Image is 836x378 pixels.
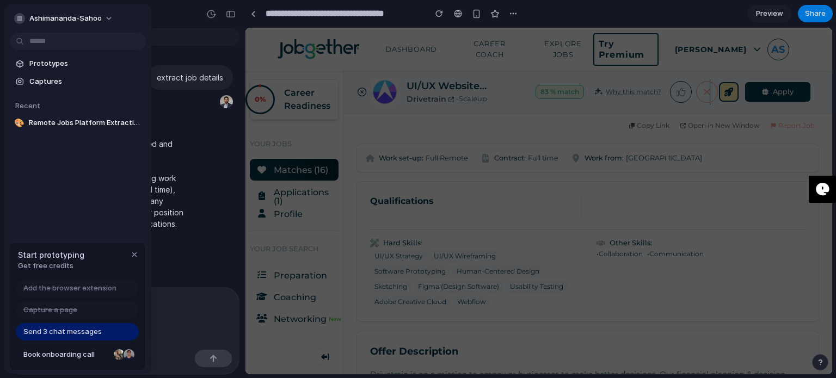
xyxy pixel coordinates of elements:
[18,261,84,271] span: Get free credits
[10,10,119,27] button: ashimananda-sahoo
[29,58,142,69] span: Prototypes
[10,73,146,90] a: Captures
[23,305,77,315] span: Capture a page
[29,117,142,128] span: Remote Jobs Platform Extraction Tool
[18,249,84,261] span: Start prototyping
[14,117,24,128] div: 🎨
[23,283,116,294] span: Add the browser extension
[10,55,146,72] a: Prototypes
[29,13,102,24] span: ashimananda-sahoo
[23,326,102,337] span: Send 3 chat messages
[10,115,146,131] a: 🎨Remote Jobs Platform Extraction Tool
[29,76,142,87] span: Captures
[16,346,139,363] a: Book onboarding call
[113,348,126,361] div: Nicole Kubica
[122,348,136,361] div: Christian Iacullo
[23,349,109,360] span: Book onboarding call
[15,101,40,110] span: Recent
